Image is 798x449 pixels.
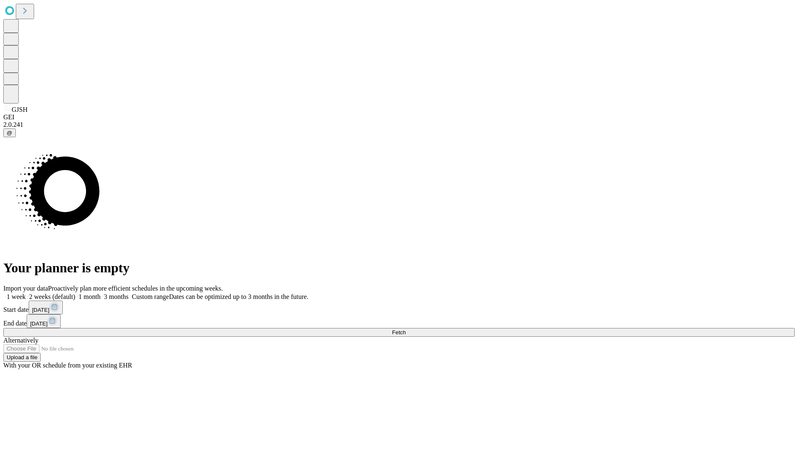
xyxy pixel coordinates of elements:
h1: Your planner is empty [3,260,795,276]
span: Dates can be optimized up to 3 months in the future. [169,293,308,300]
button: @ [3,128,16,137]
button: Fetch [3,328,795,337]
div: GEI [3,113,795,121]
span: [DATE] [32,307,49,313]
span: @ [7,130,12,136]
span: 1 month [79,293,101,300]
span: 2 weeks (default) [29,293,75,300]
span: With your OR schedule from your existing EHR [3,362,132,369]
div: 2.0.241 [3,121,795,128]
span: Fetch [392,329,406,336]
span: Import your data [3,285,48,292]
button: [DATE] [29,301,63,314]
span: [DATE] [30,321,47,327]
span: Custom range [132,293,169,300]
span: 3 months [104,293,128,300]
span: Proactively plan more efficient schedules in the upcoming weeks. [48,285,223,292]
span: GJSH [12,106,27,113]
div: End date [3,314,795,328]
button: [DATE] [27,314,61,328]
div: Start date [3,301,795,314]
button: Upload a file [3,353,41,362]
span: 1 week [7,293,26,300]
span: Alternatively [3,337,38,344]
